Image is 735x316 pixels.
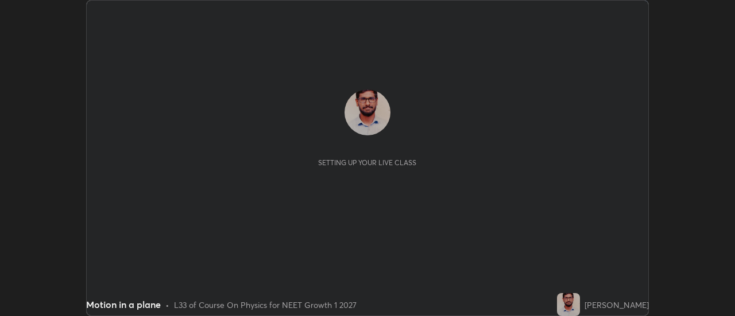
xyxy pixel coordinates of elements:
[557,293,580,316] img: 999cd64d9fd9493084ef9f6136016bc7.jpg
[165,299,169,311] div: •
[86,298,161,311] div: Motion in a plane
[174,299,357,311] div: L33 of Course On Physics for NEET Growth 1 2027
[585,299,649,311] div: [PERSON_NAME]
[345,89,390,135] img: 999cd64d9fd9493084ef9f6136016bc7.jpg
[318,158,416,167] div: Setting up your live class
